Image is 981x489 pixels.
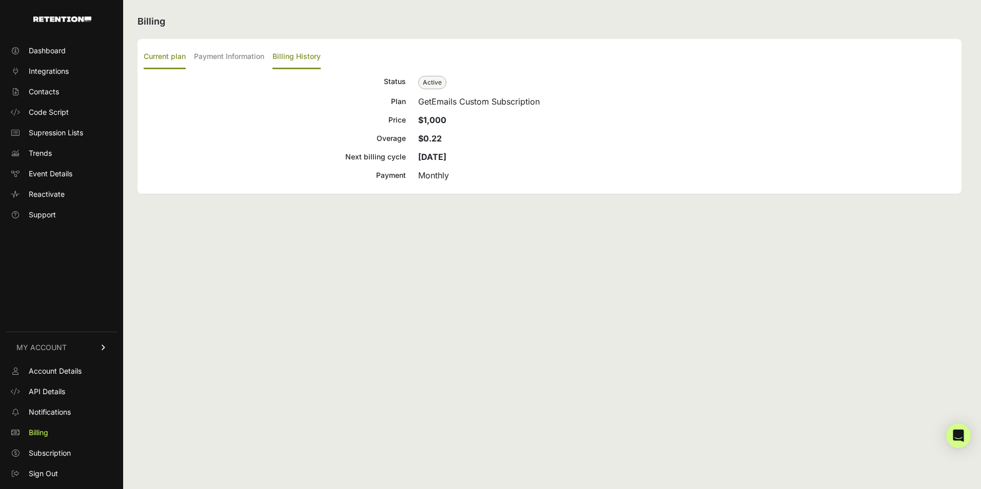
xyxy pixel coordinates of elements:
a: Account Details [6,363,117,379]
a: Supression Lists [6,125,117,141]
a: Support [6,207,117,223]
a: MY ACCOUNT [6,332,117,363]
span: Trends [29,148,52,158]
img: Retention.com [33,16,91,22]
h2: Billing [138,14,962,29]
span: Billing [29,427,48,438]
div: Next billing cycle [144,151,406,163]
div: Payment [144,169,406,181]
span: API Details [29,386,65,397]
span: Reactivate [29,189,65,199]
a: Sign Out [6,465,117,482]
div: GetEmails Custom Subscription [418,95,955,108]
span: Event Details [29,169,72,179]
span: Supression Lists [29,128,83,138]
span: Subscription [29,448,71,458]
a: Reactivate [6,186,117,202]
span: Notifications [29,407,71,417]
span: Account Details [29,366,82,376]
span: Support [29,210,56,220]
strong: [DATE] [418,152,446,162]
a: Subscription [6,445,117,461]
span: Integrations [29,66,69,76]
div: Status [144,75,406,89]
span: MY ACCOUNT [16,342,67,353]
a: Billing [6,424,117,441]
div: Price [144,114,406,126]
a: Integrations [6,63,117,79]
a: Dashboard [6,43,117,59]
a: Code Script [6,104,117,120]
span: Code Script [29,107,69,117]
a: Event Details [6,166,117,182]
a: API Details [6,383,117,400]
a: Trends [6,145,117,161]
a: Notifications [6,404,117,420]
div: Overage [144,132,406,145]
label: Payment Information [194,45,264,69]
div: Open Intercom Messenger [946,423,971,448]
strong: $0.22 [418,133,442,144]
label: Billing History [272,45,321,69]
span: Contacts [29,87,59,97]
span: Sign Out [29,468,58,479]
strong: $1,000 [418,115,446,125]
span: Active [418,76,446,89]
span: Dashboard [29,46,66,56]
label: Current plan [144,45,186,69]
div: Monthly [418,169,955,181]
div: Plan [144,95,406,108]
a: Contacts [6,84,117,100]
